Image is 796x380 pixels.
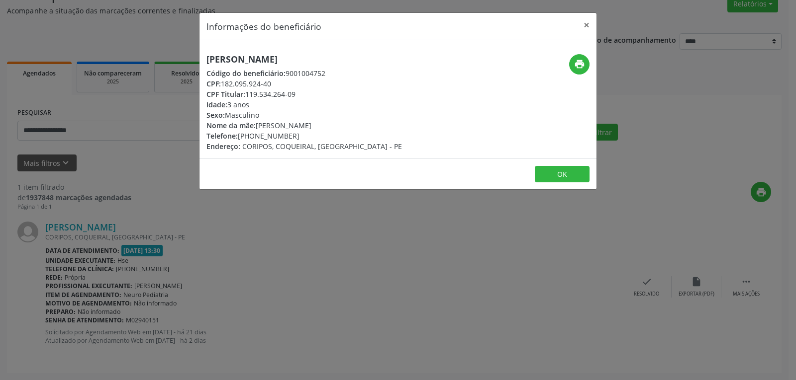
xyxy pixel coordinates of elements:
[535,166,590,183] button: OK
[574,59,585,70] i: print
[206,110,402,120] div: Masculino
[206,68,402,78] div: 9001004752
[206,99,402,110] div: 3 anos
[206,79,221,88] span: CPF:
[206,69,286,78] span: Código do beneficiário:
[242,142,402,151] span: CORIPOS, COQUEIRAL, [GEOGRAPHIC_DATA] - PE
[569,54,590,75] button: print
[206,78,402,89] div: 182.095.924-40
[206,131,402,141] div: [PHONE_NUMBER]
[206,89,245,99] span: CPF Titular:
[206,120,402,131] div: [PERSON_NAME]
[206,131,238,141] span: Telefone:
[206,110,225,120] span: Sexo:
[206,142,240,151] span: Endereço:
[206,121,256,130] span: Nome da mãe:
[206,54,402,65] h5: [PERSON_NAME]
[206,89,402,99] div: 119.534.264-09
[206,100,227,109] span: Idade:
[206,20,321,33] h5: Informações do beneficiário
[577,13,597,37] button: Close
